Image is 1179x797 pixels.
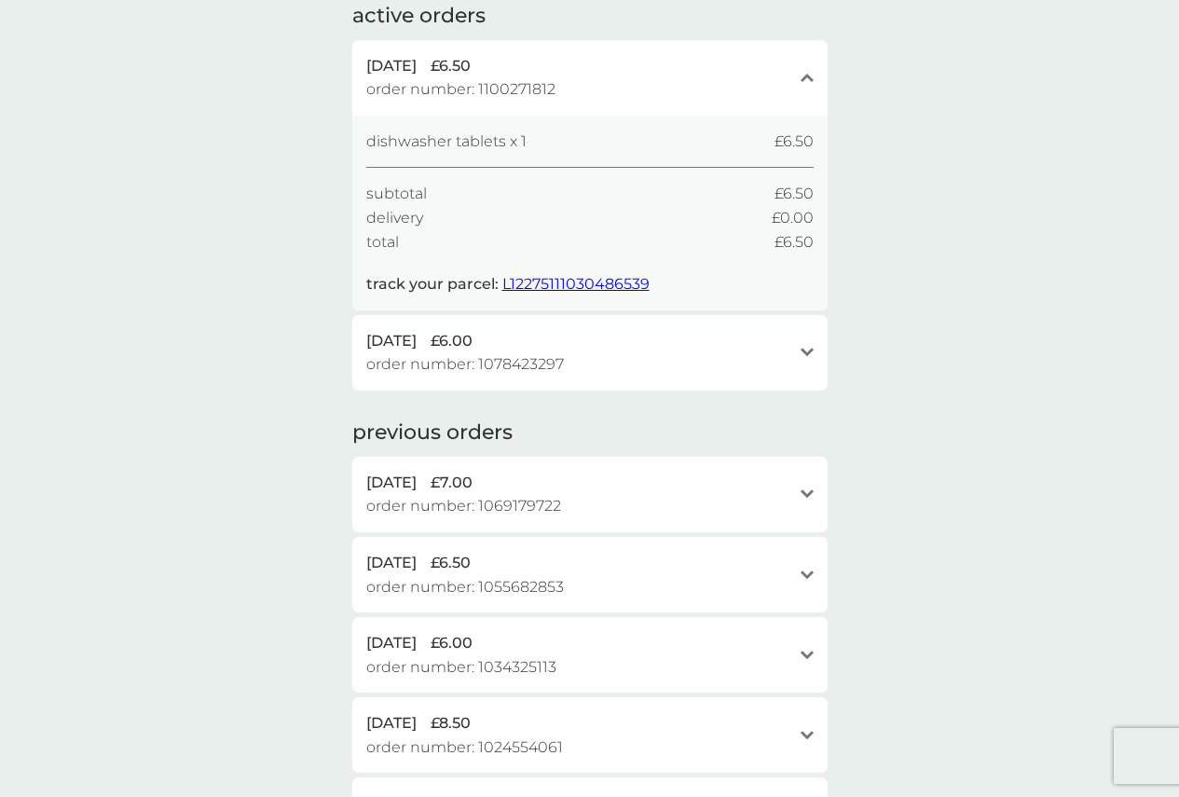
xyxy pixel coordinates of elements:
h2: active orders [352,2,486,31]
a: L12275111030486539 [502,275,650,293]
span: [DATE] [366,551,417,575]
span: £8.50 [431,711,471,735]
span: [DATE] [366,54,417,78]
span: order number: 1055682853 [366,575,564,599]
span: order number: 1024554061 [366,735,563,760]
span: [DATE] [366,471,417,495]
span: [DATE] [366,329,417,353]
p: track your parcel: [366,272,650,296]
span: £6.00 [431,329,473,353]
span: [DATE] [366,631,417,655]
span: £7.00 [431,471,473,495]
span: dishwasher tablets x 1 [366,130,527,154]
span: order number: 1100271812 [366,77,555,102]
span: £6.50 [431,54,471,78]
span: £0.00 [772,206,814,230]
span: order number: 1034325113 [366,655,556,680]
span: £6.50 [775,182,814,206]
span: order number: 1069179722 [366,494,561,518]
span: subtotal [366,182,427,206]
span: £6.00 [431,631,473,655]
span: order number: 1078423297 [366,352,564,377]
span: £6.50 [431,551,471,575]
h2: previous orders [352,419,513,447]
span: total [366,230,399,254]
span: [DATE] [366,711,417,735]
span: £6.50 [775,230,814,254]
span: £6.50 [775,130,814,154]
span: delivery [366,206,423,230]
